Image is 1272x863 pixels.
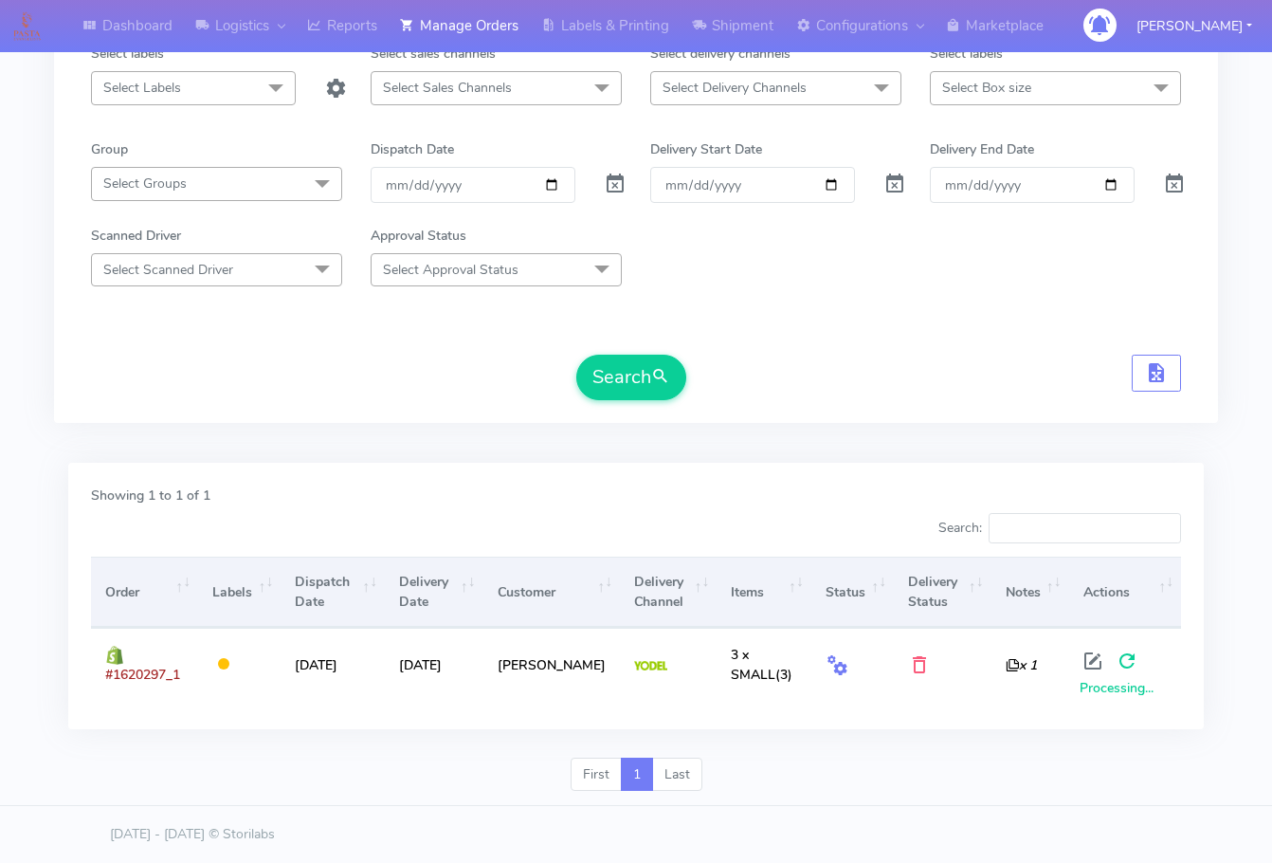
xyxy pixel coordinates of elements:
span: 3 x SMALL [731,646,775,684]
td: [DATE] [281,628,385,700]
th: Status: activate to sort column ascending [811,557,894,628]
label: Select sales channels [371,44,496,64]
label: Approval Status [371,226,466,246]
span: Select Box size [942,79,1031,97]
button: Search [576,355,686,400]
th: Delivery Channel: activate to sort column ascending [620,557,717,628]
span: (3) [731,646,792,684]
th: Labels: activate to sort column ascending [198,557,281,628]
th: Items: activate to sort column ascending [717,557,811,628]
img: shopify.png [105,646,124,665]
label: Search: [938,513,1181,543]
label: Select delivery channels [650,44,790,64]
span: Select Groups [103,174,187,193]
span: #1620297_1 [105,666,180,684]
span: Select Approval Status [383,261,518,279]
label: Dispatch Date [371,139,454,159]
th: Order: activate to sort column ascending [91,557,198,628]
label: Showing 1 to 1 of 1 [91,486,210,505]
label: Delivery Start Date [650,139,762,159]
th: Dispatch Date: activate to sort column ascending [281,557,385,628]
span: Processing... [1080,679,1154,697]
label: Group [91,139,128,159]
th: Delivery Date: activate to sort column ascending [385,557,483,628]
label: Delivery End Date [930,139,1034,159]
input: Search: [989,513,1181,543]
i: x 1 [1006,656,1037,674]
label: Select labels [930,44,1003,64]
a: 1 [621,758,653,792]
span: Select Delivery Channels [663,79,807,97]
td: [DATE] [385,628,483,700]
button: [PERSON_NAME] [1122,7,1266,46]
th: Customer: activate to sort column ascending [483,557,620,628]
td: [PERSON_NAME] [483,628,620,700]
span: Select Labels [103,79,181,97]
th: Notes: activate to sort column ascending [990,557,1068,628]
img: Yodel [634,661,667,670]
th: Actions: activate to sort column ascending [1069,557,1181,628]
span: Select Scanned Driver [103,261,233,279]
span: Select Sales Channels [383,79,512,97]
th: Delivery Status: activate to sort column ascending [894,557,990,628]
label: Select labels [91,44,164,64]
label: Scanned Driver [91,226,181,246]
